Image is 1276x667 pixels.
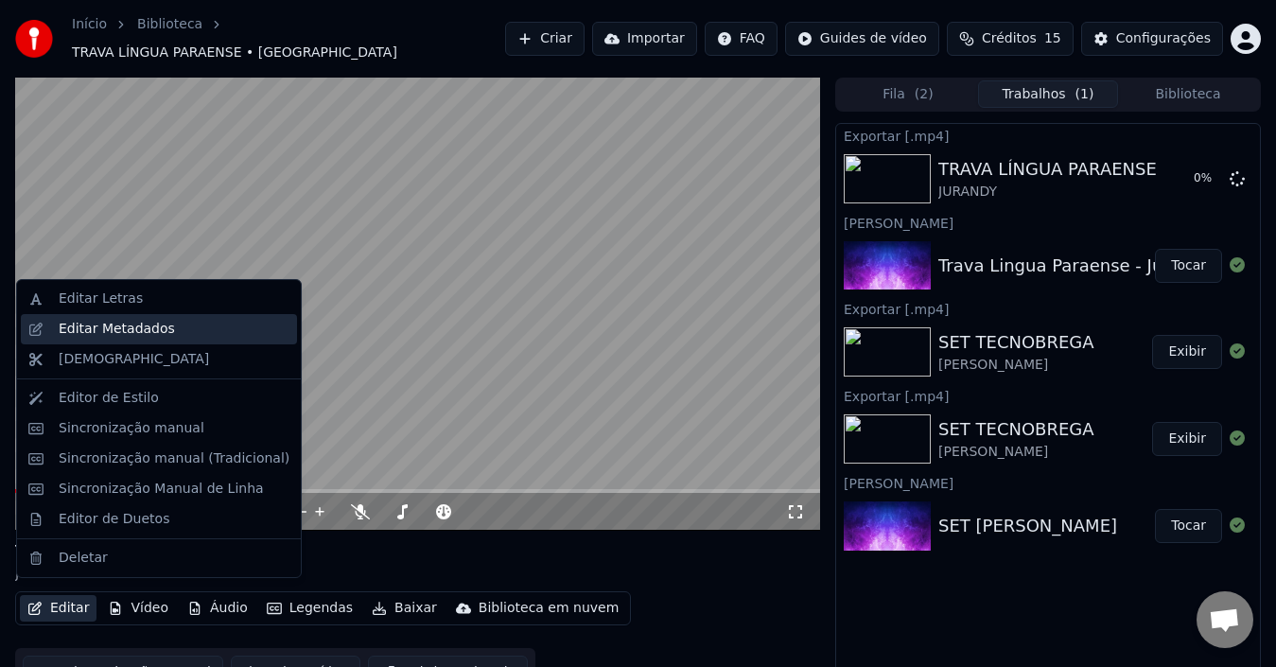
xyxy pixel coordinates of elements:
div: Exportar [.mp4] [836,297,1260,320]
div: SET TECNOBREGA [938,329,1094,356]
button: Créditos15 [947,22,1074,56]
div: Sincronização Manual de Linha [59,480,264,499]
div: Deletar [59,549,108,568]
div: Sincronização manual [59,419,204,438]
div: [PERSON_NAME] [938,443,1094,462]
div: SET TECNOBREGA [938,416,1094,443]
div: Bate-papo aberto [1197,591,1253,648]
button: Tocar [1155,509,1222,543]
div: JURANDY [15,565,257,584]
button: Biblioteca [1118,80,1258,108]
button: Importar [592,22,697,56]
div: Exportar [.mp4] [836,124,1260,147]
button: Exibir [1152,335,1222,369]
div: Editor de Estilo [59,389,159,408]
button: Editar [20,595,96,622]
span: TRAVA LÍNGUA PARAENSE • [GEOGRAPHIC_DATA] [72,44,397,62]
nav: breadcrumb [72,15,505,62]
a: Início [72,15,107,34]
div: 0 % [1194,171,1222,186]
div: SET [PERSON_NAME] [938,513,1117,539]
div: Biblioteca em nuvem [479,599,620,618]
div: TRAVA LÍNGUA PARAENSE [15,538,257,565]
div: Configurações [1116,29,1211,48]
div: Sincronização manual (Tradicional) [59,449,289,468]
button: Tocar [1155,249,1222,283]
div: Trava Lingua Paraense - Jurandy [938,253,1212,279]
span: ( 1 ) [1075,85,1094,104]
a: Biblioteca [137,15,202,34]
button: Exibir [1152,422,1222,456]
button: Criar [505,22,585,56]
button: Fila [838,80,978,108]
div: [PERSON_NAME] [836,211,1260,234]
span: Créditos [982,29,1037,48]
button: Trabalhos [978,80,1118,108]
span: ( 2 ) [915,85,934,104]
img: youka [15,20,53,58]
div: Editor de Duetos [59,510,169,529]
div: TRAVA LÍNGUA PARAENSE [938,156,1157,183]
div: Editar Metadados [59,320,175,339]
button: Baixar [364,595,445,622]
span: 15 [1044,29,1061,48]
button: Vídeo [100,595,176,622]
div: [DEMOGRAPHIC_DATA] [59,350,209,369]
button: Guides de vídeo [785,22,939,56]
div: [PERSON_NAME] [938,356,1094,375]
div: Editar Letras [59,290,143,308]
button: Configurações [1081,22,1223,56]
div: Exportar [.mp4] [836,384,1260,407]
div: [PERSON_NAME] [836,471,1260,494]
button: Áudio [180,595,255,622]
button: FAQ [705,22,778,56]
button: Legendas [259,595,360,622]
div: JURANDY [938,183,1157,202]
